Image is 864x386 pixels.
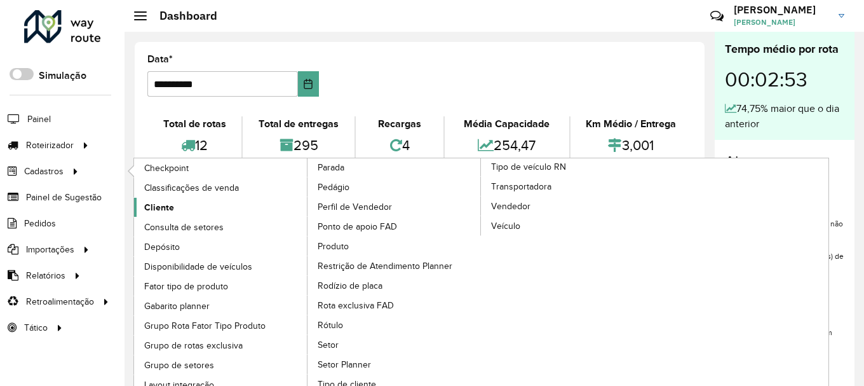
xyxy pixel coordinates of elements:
span: Fator tipo de produto [144,280,228,293]
a: Rótulo [307,315,482,334]
span: Rota exclusiva FAD [318,299,394,312]
a: Depósito [134,237,308,256]
span: Consulta de setores [144,221,224,234]
a: Disponibilidade de veículos [134,257,308,276]
a: Grupo Rota Fator Tipo Produto [134,316,308,335]
span: Cadastros [24,165,64,178]
a: Checkpoint [134,158,308,177]
span: Painel de Sugestão [26,191,102,204]
span: Grupo Rota Fator Tipo Produto [144,319,266,333]
span: Produto [318,240,349,253]
div: 254,47 [448,132,565,159]
a: Pedágio [307,177,482,196]
a: Consulta de setores [134,217,308,237]
a: Grupo de setores [134,355,308,375]
a: Rota exclusiva FAD [307,296,482,315]
span: Tipo de veículo RN [491,160,566,174]
a: Contato Rápido [703,3,731,30]
span: Setor [318,338,339,352]
a: Veículo [481,216,655,235]
a: Produto [307,237,482,256]
span: Restrição de Atendimento Planner [318,259,452,273]
a: Fator tipo de produto [134,277,308,296]
span: Rodízio de placa [318,279,382,293]
span: Depósito [144,240,180,254]
span: Parada [318,161,344,174]
span: Grupo de setores [144,359,214,372]
span: Checkpoint [144,162,189,175]
h4: Alertas [725,153,844,171]
a: Cliente [134,198,308,217]
div: 3,001 [574,132,689,159]
div: 74,75% maior que o dia anterior [725,101,844,132]
span: Grupo de rotas exclusiva [144,339,243,352]
div: 00:02:53 [725,58,844,101]
a: Perfil de Vendedor [307,197,482,216]
span: Ponto de apoio FAD [318,220,397,233]
div: Tempo médio por rota [725,41,844,58]
a: Setor Planner [307,355,482,374]
div: Total de entregas [246,116,351,132]
span: Cliente [144,201,174,214]
span: Setor Planner [318,358,371,371]
a: Gabarito planner [134,296,308,315]
span: Retroalimentação [26,295,94,308]
a: Transportadora [481,177,655,196]
div: 4 [359,132,440,159]
a: Restrição de Atendimento Planner [307,256,482,275]
span: Vendedor [491,200,530,213]
span: [PERSON_NAME] [734,17,829,28]
span: Perfil de Vendedor [318,200,392,214]
a: Setor [307,335,482,354]
a: Vendedor [481,196,655,216]
button: Choose Date [298,71,319,97]
a: Grupo de rotas exclusiva [134,336,308,355]
span: Disponibilidade de veículos [144,260,252,273]
span: Roteirizador [26,139,74,152]
div: 295 [246,132,351,159]
span: Importações [26,243,74,256]
a: Ponto de apoio FAD [307,217,482,236]
div: Km Médio / Entrega [574,116,689,132]
h2: Dashboard [147,9,217,23]
span: Rótulo [318,319,343,332]
span: Classificações de venda [144,181,239,195]
span: Transportadora [491,180,551,193]
span: Gabarito planner [144,300,210,313]
a: Rodízio de placa [307,276,482,295]
span: Pedágio [318,181,349,194]
div: Recargas [359,116,440,132]
label: Data [147,52,173,67]
span: Pedidos [24,217,56,230]
div: Total de rotas [151,116,238,132]
span: Relatórios [26,269,65,282]
a: Classificações de venda [134,178,308,197]
span: Painel [27,113,51,126]
div: Média Capacidade [448,116,565,132]
span: Veículo [491,219,520,233]
h3: [PERSON_NAME] [734,4,829,16]
span: Tático [24,321,48,334]
label: Simulação [39,68,86,83]
div: 12 [151,132,238,159]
